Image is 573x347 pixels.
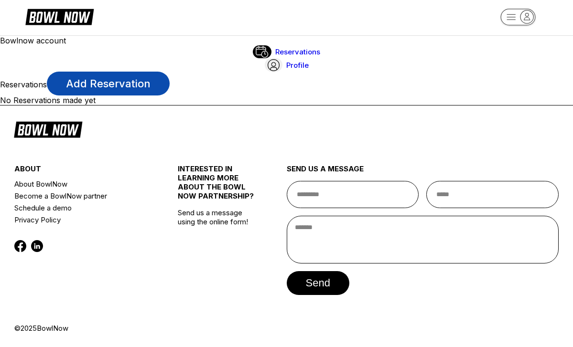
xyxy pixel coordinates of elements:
div: © 2025 BowlNow [14,324,559,333]
a: Become a BowlNow partner [14,190,151,202]
a: About BowlNow [14,178,151,190]
button: send [287,271,349,295]
div: INTERESTED IN LEARNING MORE ABOUT THE BOWL NOW PARTNERSHIP? [178,164,259,208]
span: Profile [286,61,309,70]
div: send us a message [287,164,559,181]
a: Privacy Policy [14,214,151,226]
div: about [14,164,151,178]
div: Send us a message using the online form! [178,143,259,324]
span: Reservations [275,47,320,56]
a: Schedule a demo [14,202,151,214]
a: Add Reservation [47,72,170,95]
